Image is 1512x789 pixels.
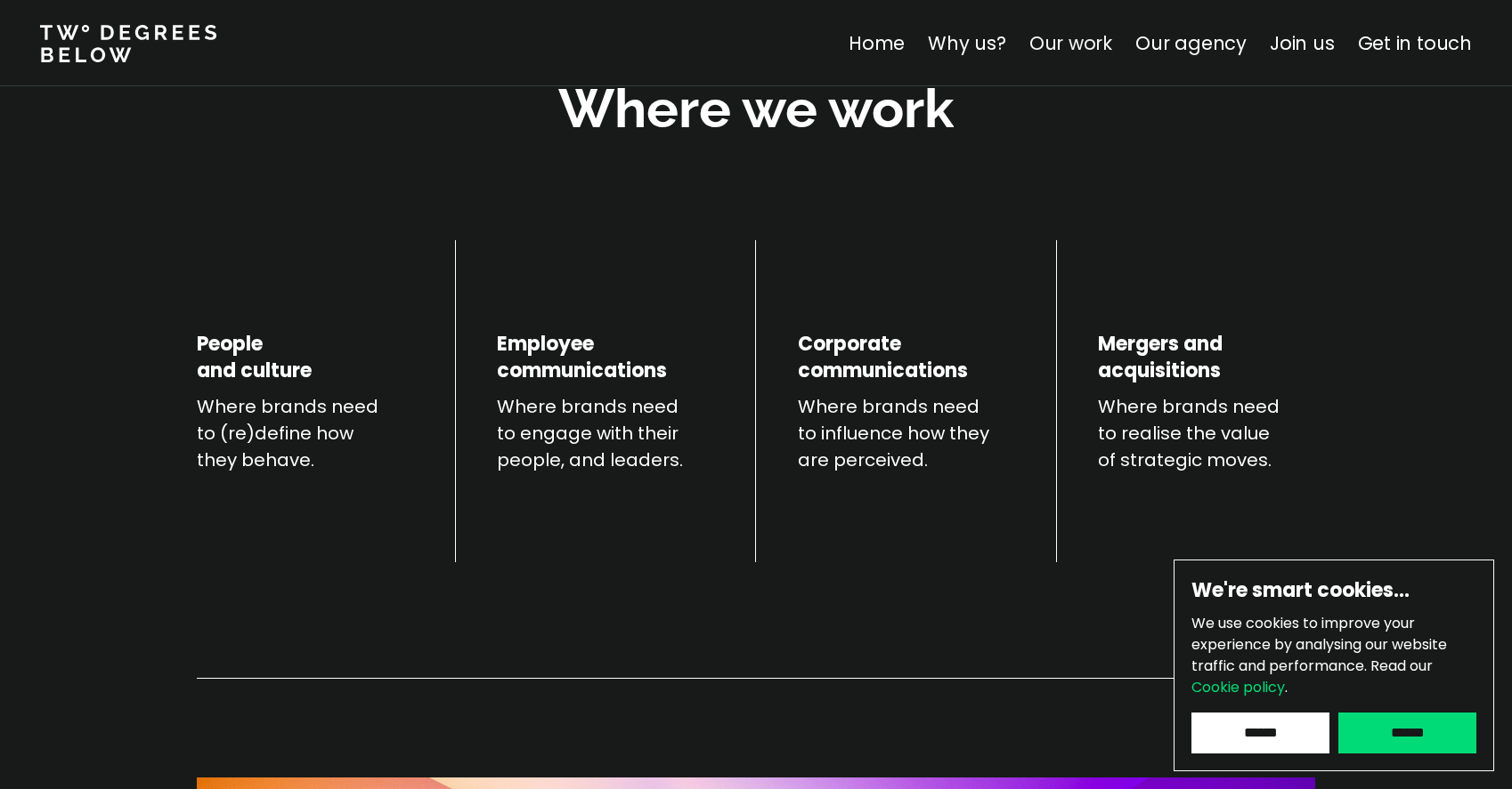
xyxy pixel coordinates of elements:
[1135,30,1247,56] a: Our agency
[1358,30,1472,56] a: Get in touch
[197,393,414,473] p: Where brands need to (re)define how they behave.
[1098,393,1315,473] p: Where brands need to realise the value of strategic moves.
[1191,577,1476,604] h6: We're smart cookies…
[197,331,312,384] h4: People and culture
[1191,656,1433,697] span: Read our .
[1191,613,1476,698] p: We use cookies to improve your experience by analysing our website traffic and performance.
[928,30,1006,56] a: Why us?
[497,331,667,384] h4: Employee communications
[798,393,1015,473] p: Where brands need to influence how they are perceived.
[849,30,905,56] a: Home
[558,73,954,145] h2: Where we work
[1098,331,1223,384] h4: Mergers and acquisitions
[1191,677,1285,697] a: Cookie policy
[798,331,968,384] h4: Corporate communications
[1270,30,1335,56] a: Join us
[497,393,714,473] p: Where brands need to engage with their people, and leaders.
[1029,30,1112,56] a: Our work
